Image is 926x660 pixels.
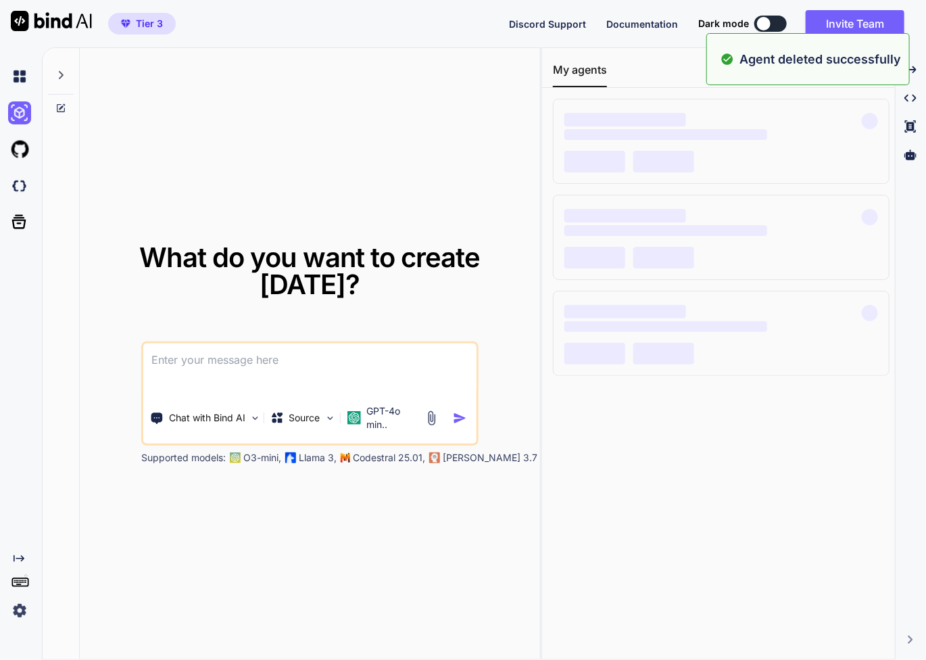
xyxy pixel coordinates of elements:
[443,451,574,465] p: [PERSON_NAME] 3.7 Sonnet,
[249,412,261,424] img: Pick Tools
[862,113,878,129] span: ‌
[299,451,337,465] p: Llama 3,
[564,225,767,236] span: ‌
[862,305,878,321] span: ‌
[606,17,678,31] button: Documentation
[289,411,320,425] p: Source
[341,453,350,463] img: Mistral-AI
[353,451,425,465] p: Codestral 25.01,
[633,151,694,172] span: ‌
[366,404,418,431] p: GPT-4o min..
[424,410,439,426] img: attachment
[285,452,296,463] img: Llama2
[698,17,749,30] span: Dark mode
[169,411,245,425] p: Chat with Bind AI
[8,65,31,88] img: chat
[141,451,226,465] p: Supported models:
[564,129,767,140] span: ‌
[8,101,31,124] img: ai-studio
[8,138,31,161] img: githubLight
[509,18,586,30] span: Discord Support
[429,452,440,463] img: claude
[564,113,686,126] span: ‌
[564,209,686,222] span: ‌
[243,451,281,465] p: O3-mini,
[8,174,31,197] img: darkCloudIdeIcon
[139,241,480,301] span: What do you want to create [DATE]?
[121,20,130,28] img: premium
[633,343,694,364] span: ‌
[8,599,31,622] img: settings
[136,17,163,30] span: Tier 3
[230,452,241,463] img: GPT-4
[564,247,625,268] span: ‌
[324,412,336,424] img: Pick Models
[564,343,625,364] span: ‌
[553,62,607,87] button: My agents
[633,247,694,268] span: ‌
[806,10,904,37] button: Invite Team
[564,151,625,172] span: ‌
[739,50,901,68] p: Agent deleted successfully
[564,321,767,332] span: ‌
[862,209,878,225] span: ‌
[108,13,176,34] button: premiumTier 3
[453,411,467,425] img: icon
[347,411,361,425] img: GPT-4o mini
[509,17,586,31] button: Discord Support
[564,305,686,319] span: ‌
[606,18,678,30] span: Documentation
[721,50,734,68] img: alert
[11,11,92,31] img: Bind AI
